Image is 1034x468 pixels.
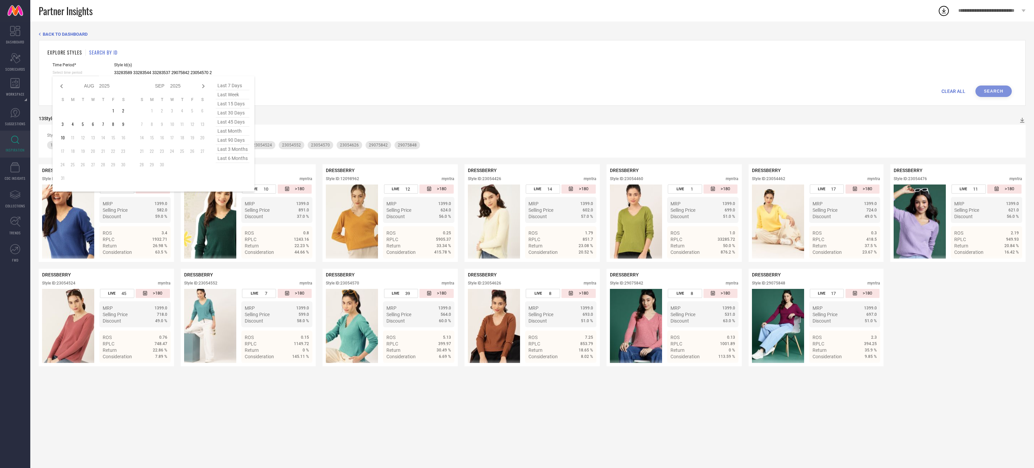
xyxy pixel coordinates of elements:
[311,143,330,147] span: 23054570
[954,237,966,242] span: RPLC
[216,118,249,127] span: last 45 days
[118,97,128,102] th: Saturday
[47,133,1017,138] div: Style Ids
[118,106,128,116] td: Sat Aug 02 2025
[571,366,593,371] a: Details
[855,366,877,371] a: Details
[245,237,256,242] span: RPLC
[197,106,207,116] td: Sat Sep 06 2025
[43,32,88,37] span: BACK TO DASHBOARD
[326,185,378,259] div: Click to view image
[813,243,827,248] span: Return
[287,262,309,267] a: Details
[863,186,872,192] span: >180
[997,262,1019,267] a: Details
[9,230,21,235] span: TRENDS
[369,143,388,147] span: 29075842
[216,145,249,154] span: last 3 months
[831,187,836,192] span: 17
[691,187,693,192] span: 1
[177,97,187,102] th: Thursday
[147,133,157,143] td: Mon Sep 15 2025
[68,97,78,102] th: Monday
[386,207,411,213] span: Selling Price
[167,119,177,129] td: Wed Sep 10 2025
[578,366,593,371] span: Details
[103,230,112,236] span: ROS
[103,207,128,213] span: Selling Price
[1007,214,1019,219] span: 56.0 %
[441,208,451,212] span: 624.0
[98,119,108,129] td: Thu Aug 07 2025
[78,133,88,143] td: Tue Aug 12 2025
[729,231,735,235] span: 1.0
[585,231,593,235] span: 1.79
[147,146,157,156] td: Mon Sep 22 2025
[58,173,68,183] td: Sun Aug 31 2025
[184,185,236,259] div: Click to view image
[987,185,1022,194] div: Number of days since the style was first listed on the platform
[437,186,446,192] span: >180
[6,39,24,44] span: DASHBOARD
[88,160,98,170] td: Wed Aug 27 2025
[547,187,552,192] span: 14
[442,176,454,181] div: myntra
[303,231,309,235] span: 0.8
[137,119,147,129] td: Sun Sep 07 2025
[862,262,877,267] span: Details
[752,185,804,259] img: Style preview image
[300,176,312,181] div: myntra
[103,243,117,248] span: Return
[297,214,309,219] span: 37.0 %
[197,133,207,143] td: Sat Sep 20 2025
[866,208,877,212] span: 724.0
[894,185,946,259] img: Style preview image
[118,160,128,170] td: Sat Aug 30 2025
[528,230,538,236] span: ROS
[392,187,399,191] span: LIVE
[326,168,355,173] span: DRESSBERRY
[725,208,735,212] span: 699.0
[954,201,964,206] span: MRP
[894,176,927,181] div: Style ID: 23054476
[157,146,167,156] td: Tue Sep 23 2025
[866,237,877,242] span: 418.5
[145,262,167,267] a: Details
[98,160,108,170] td: Thu Aug 28 2025
[53,63,99,67] span: Time Period*
[752,289,804,363] img: Style preview image
[867,176,880,181] div: myntra
[468,185,520,259] img: Style preview image
[12,258,19,263] span: FWD
[668,185,702,194] div: Number of days the style has been live on the platform
[42,168,71,173] span: DRESSBERRY
[405,187,410,192] span: 12
[436,366,451,371] span: Details
[5,121,26,126] span: SUGGESTIONS
[39,32,1026,37] div: Back TO Dashboard
[864,201,877,206] span: 1399.0
[670,207,695,213] span: Selling Price
[1004,243,1019,248] span: 20.84 %
[108,133,118,143] td: Fri Aug 15 2025
[438,201,451,206] span: 1399.0
[282,143,301,147] span: 23054552
[610,185,662,259] img: Style preview image
[177,146,187,156] td: Thu Sep 25 2025
[137,133,147,143] td: Sun Sep 14 2025
[103,249,132,255] span: Consideration
[528,249,558,255] span: Consideration
[197,97,207,102] th: Saturday
[579,186,588,192] span: >180
[147,106,157,116] td: Mon Sep 01 2025
[245,249,274,255] span: Consideration
[216,99,249,108] span: last 15 days
[137,160,147,170] td: Sun Sep 28 2025
[147,119,157,129] td: Mon Sep 08 2025
[583,208,593,212] span: 602.0
[610,289,662,363] img: Style preview image
[199,82,207,90] div: Next month
[245,201,255,206] span: MRP
[68,160,78,170] td: Mon Aug 25 2025
[114,63,212,67] span: Style Id(s)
